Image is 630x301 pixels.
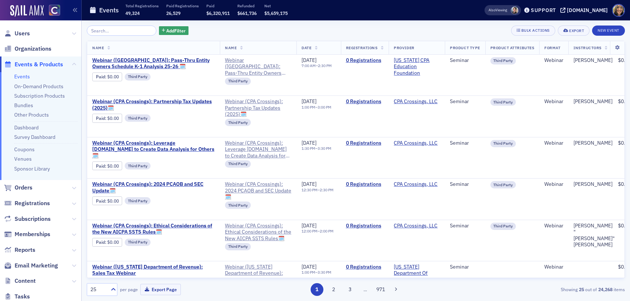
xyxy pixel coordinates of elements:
a: 0 Registrations [346,223,384,229]
p: Paid Registrations [166,3,199,8]
a: Webinar (CPA Crossings): Partnership Tax Updates (2025)🗓️ [225,98,291,118]
a: [US_STATE] CPA Education Foundation [394,57,440,77]
p: Total Registrations [125,3,159,8]
span: Tasks [15,293,30,301]
span: CPA Crossings, LLC [394,140,440,146]
a: Webinar (CPA Crossings): 2024 PCAOB and SEC Update🗓️ [225,181,291,200]
a: [PERSON_NAME] "[PERSON_NAME]" [PERSON_NAME] [573,223,615,248]
p: Net [264,3,288,8]
div: Third Party [225,243,251,250]
a: CPA Crossings, LLC [394,223,437,229]
a: 0 Registrations [346,98,384,105]
span: Users [15,30,30,38]
span: : [96,239,107,245]
span: $0.00 [107,239,119,245]
div: Export [569,29,584,33]
div: Webinar [544,57,563,64]
div: Seminar [450,57,480,64]
a: Webinar (CPA Crossings): Leverage [DOMAIN_NAME] to Create Data Analysis for Others🗓️ [225,140,291,159]
p: Refunded [237,3,257,8]
div: – [302,188,334,192]
span: $5,659,175 [264,10,288,16]
div: [DOMAIN_NAME] [567,7,608,13]
span: Registrations [346,45,378,50]
a: Orders [4,184,32,192]
div: Paid: 0 - $0 [92,73,122,81]
a: [US_STATE] Department Of Revenue [394,264,440,283]
a: Bundles [14,102,33,109]
a: Paid [96,74,105,79]
span: Subscriptions [15,215,51,223]
span: $0.00 [107,116,119,121]
div: Third Party [225,119,251,126]
a: Paid [96,163,105,169]
a: Webinar ([US_STATE] Department of Revenue): Sales Tax Webinar [225,264,291,283]
a: Reports [4,246,35,254]
a: Subscriptions [4,215,51,223]
div: Seminar [450,181,480,188]
span: : [96,198,107,204]
time: 3:30 PM [318,146,331,151]
div: Third Party [125,73,151,81]
a: [PERSON_NAME] [573,98,612,105]
h1: Events [99,6,119,15]
a: Webinar (CPA Crossings): 2024 PCAOB and SEC Update🗓️ [92,181,215,194]
time: 1:30 PM [302,146,315,151]
div: Webinar [544,181,563,188]
span: Email Marketing [15,262,58,270]
span: Viewing [489,8,507,13]
span: Registrations [15,199,50,207]
span: Webinar (Colorado Department of Revenue): Sales Tax Webinar [92,264,215,277]
button: 2 [327,283,340,296]
div: Third Party [125,197,151,204]
a: CPA Crossings, LLC [394,98,437,105]
span: Webinar (CPA Crossings): Leverage PowerBI.com to Create Data Analysis for Others🗓️ [225,140,291,159]
span: Events & Products [15,60,63,69]
div: Third Party [490,98,516,106]
a: [PERSON_NAME] [573,57,612,64]
a: Events [14,73,30,80]
span: Pamela Galey-Coleman [511,7,518,14]
div: Webinar [544,140,563,146]
time: 3:30 PM [318,270,331,275]
button: 3 [344,283,357,296]
span: Name [92,45,104,50]
div: Paid: 0 - $0 [92,114,122,122]
time: 2:30 PM [318,63,332,68]
span: CPA Crossings, LLC [394,181,440,188]
div: Third Party [225,202,251,209]
button: Bulk Actions [511,26,555,36]
div: Seminar [450,223,480,229]
span: Profile [612,4,625,17]
img: SailAMX [49,5,60,16]
span: $6,320,911 [206,10,230,16]
span: $0.00 [107,198,119,204]
div: Seminar [450,140,480,146]
a: Registrations [4,199,50,207]
div: Third Party [125,162,151,169]
time: 1:00 PM [302,105,315,110]
a: Webinar (CPA Crossings): Ethical Considerations of the New AICPA SSTS Rules🗓️ [92,223,215,235]
button: Export Page [140,284,181,295]
a: CPA Crossings, LLC [394,140,437,146]
div: Also [489,8,495,12]
a: Webinar (CPA Crossings): Ethical Considerations of the New AICPA SSTS Rules🗓️ [225,223,291,242]
a: Venues [14,156,32,162]
a: [PERSON_NAME] [573,181,612,188]
a: View Homepage [44,5,60,17]
div: Third Party [490,223,516,230]
span: Product Attributes [490,45,534,50]
span: $0.00 [107,74,119,79]
span: Date [302,45,311,50]
div: Paid: 0 - $0 [92,161,122,170]
time: 3:00 PM [318,105,331,110]
a: 0 Registrations [346,140,384,146]
time: 2:00 PM [320,228,334,234]
a: 0 Registrations [346,264,384,270]
span: Organizations [15,45,51,53]
time: 2:30 PM [320,187,334,192]
span: $661,736 [237,10,257,16]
